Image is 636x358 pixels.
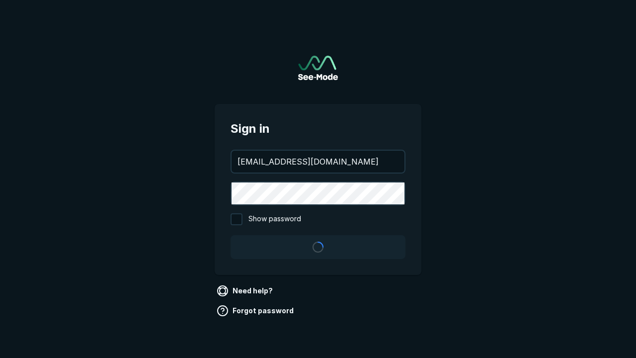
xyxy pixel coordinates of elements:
span: Sign in [231,120,405,138]
input: your@email.com [232,151,404,173]
a: Need help? [215,283,277,299]
span: Show password [248,213,301,225]
a: Go to sign in [298,56,338,80]
a: Forgot password [215,303,298,319]
img: See-Mode Logo [298,56,338,80]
